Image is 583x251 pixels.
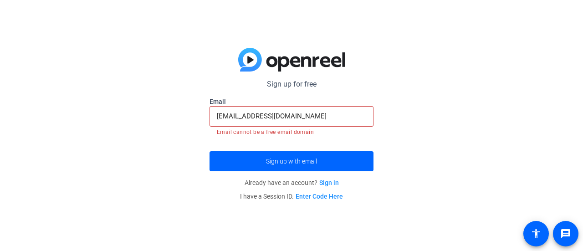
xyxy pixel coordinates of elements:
[238,48,345,72] img: blue-gradient.svg
[560,228,571,239] mat-icon: message
[319,179,339,186] a: Sign in
[531,228,542,239] mat-icon: accessibility
[210,97,373,106] label: Email
[217,111,366,122] input: Enter Email Address
[217,127,366,137] mat-error: Email cannot be a free email domain
[210,151,373,171] button: Sign up with email
[240,193,343,200] span: I have a Session ID.
[210,79,373,90] p: Sign up for free
[296,193,343,200] a: Enter Code Here
[245,179,339,186] span: Already have an account?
